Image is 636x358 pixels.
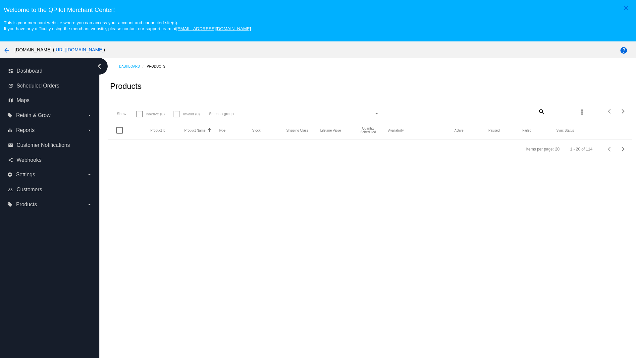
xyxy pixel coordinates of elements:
i: arrow_drop_down [87,172,92,177]
i: local_offer [7,202,13,207]
mat-icon: help [620,46,628,54]
button: Change sorting for ProductName [185,128,206,132]
mat-icon: more_vert [578,108,586,116]
a: email Customer Notifications [8,140,92,150]
mat-icon: search [537,106,545,117]
span: Customers [17,187,42,193]
button: Next page [616,105,630,118]
span: Dashboard [17,68,42,74]
span: Inactive (0) [146,110,165,118]
i: local_offer [7,113,13,118]
button: Change sorting for QuantityScheduled [354,127,382,134]
i: arrow_drop_down [87,202,92,207]
span: Invalid (0) [183,110,200,118]
a: people_outline Customers [8,184,92,195]
a: share Webhooks [8,155,92,165]
button: Previous page [603,143,616,156]
span: Scheduled Orders [17,83,59,89]
button: Change sorting for TotalQuantityScheduledPaused [488,128,500,132]
span: Customer Notifications [17,142,70,148]
i: email [8,143,13,148]
button: Previous page [603,105,616,118]
button: Change sorting for TotalQuantityScheduledActive [454,128,463,132]
button: Change sorting for ValidationErrorCode [556,128,574,132]
span: [DOMAIN_NAME] ( ) [15,47,105,52]
span: Products [16,202,37,208]
span: Settings [16,172,35,178]
i: arrow_drop_down [87,128,92,133]
span: Webhooks [17,157,41,163]
i: map [8,98,13,103]
mat-icon: close [622,4,630,12]
h3: Welcome to the QPilot Merchant Center! [4,6,632,14]
button: Change sorting for StockLevel [252,128,261,132]
mat-header-cell: Availability [388,129,454,132]
i: arrow_drop_down [87,113,92,118]
div: 20 [555,147,559,151]
a: [EMAIL_ADDRESS][DOMAIN_NAME] [176,26,251,31]
i: settings [7,172,13,177]
a: update Scheduled Orders [8,81,92,91]
button: Change sorting for ExternalId [150,128,166,132]
span: Retain & Grow [16,112,50,118]
a: Products [147,61,171,72]
button: Change sorting for LifetimeValue [320,128,341,132]
span: Select a group [209,111,234,116]
i: update [8,83,13,89]
small: This is your merchant website where you can access your account and connected site(s). If you hav... [4,20,251,31]
a: dashboard Dashboard [8,66,92,76]
span: Reports [16,127,34,133]
mat-select: Select a group [209,110,380,118]
button: Change sorting for ProductType [218,128,226,132]
span: Show: [117,111,127,116]
h2: Products [110,82,141,91]
div: 1 - 20 of 114 [570,147,592,151]
a: Dashboard [119,61,147,72]
i: people_outline [8,187,13,192]
i: chevron_left [94,61,105,72]
button: Change sorting for ShippingClass [286,128,308,132]
i: share [8,157,13,163]
button: Next page [616,143,630,156]
i: equalizer [7,128,13,133]
a: [URL][DOMAIN_NAME] [54,47,103,52]
span: Maps [17,97,29,103]
a: map Maps [8,95,92,106]
div: Items per page: [526,147,554,151]
button: Change sorting for TotalQuantityFailed [522,128,531,132]
mat-icon: arrow_back [3,46,11,54]
i: dashboard [8,68,13,74]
